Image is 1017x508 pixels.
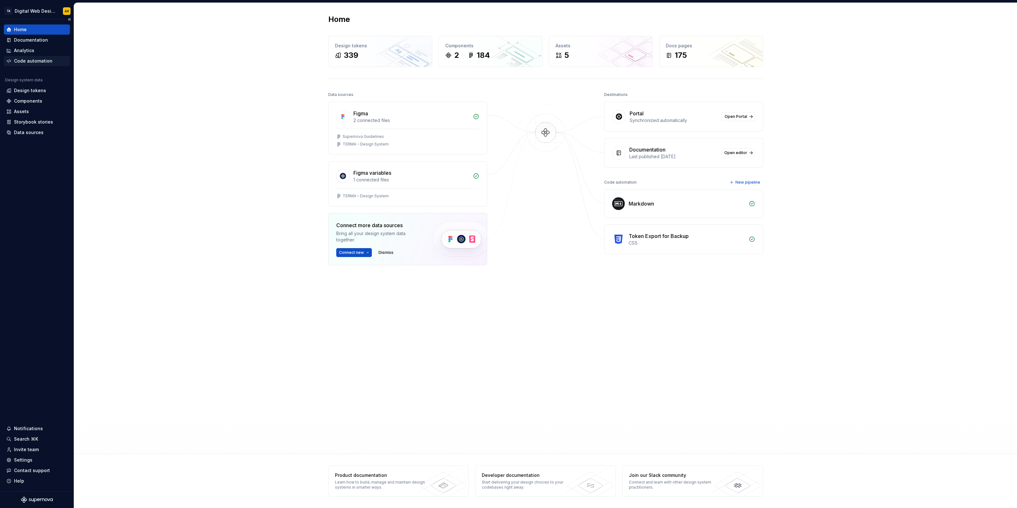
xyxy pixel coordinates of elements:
a: Open editor [721,148,755,157]
div: Documentation [14,37,48,43]
a: Assets5 [549,36,653,67]
a: Storybook stories [4,117,70,127]
a: Join our Slack communityConnect and learn with other design system practitioners. [622,465,763,497]
div: Help [14,478,24,484]
a: Assets [4,106,70,117]
span: Dismiss [379,250,393,255]
a: Developer documentationStart delivering your design choices to your codebases right away. [475,465,616,497]
a: Figma2 connected filesSupernova GuidelinesTERMA – Design System [328,102,487,155]
div: Connect more data sources [336,221,422,229]
button: New pipeline [727,178,763,187]
div: CSS [629,240,745,246]
div: 184 [477,50,490,60]
div: Notifications [14,425,43,432]
div: TA [4,7,12,15]
div: Code automation [604,178,637,187]
div: Markdown [629,200,654,207]
div: Token Export for Backup [629,232,689,240]
div: TERMA – Design System [343,193,389,199]
span: New pipeline [735,180,760,185]
div: Learn how to build, manage and maintain design systems in smarter ways. [335,480,427,490]
div: Data sources [14,129,44,136]
a: Analytics [4,45,70,56]
a: Components [4,96,70,106]
a: Settings [4,455,70,465]
div: Data sources [328,90,353,99]
button: Connect new [336,248,372,257]
div: Start delivering your design choices to your codebases right away. [482,480,574,490]
div: 175 [675,50,687,60]
a: Code automation [4,56,70,66]
div: Developer documentation [482,472,574,478]
div: Search ⌘K [14,436,38,442]
div: Connect and learn with other design system practitioners. [629,480,721,490]
div: 1 connected files [353,177,469,183]
div: Analytics [14,47,34,54]
div: Destinations [604,90,628,99]
a: Invite team [4,444,70,455]
div: Design tokens [14,87,46,94]
a: Design tokens339 [328,36,432,67]
div: TERMA – Design System [343,142,389,147]
div: Design system data [5,78,43,83]
a: Product documentationLearn how to build, manage and maintain design systems in smarter ways. [328,465,469,497]
a: Components2184 [439,36,543,67]
div: Portal [630,110,644,117]
a: Design tokens [4,85,70,96]
div: Design tokens [335,43,426,49]
svg: Supernova Logo [21,497,53,503]
div: 2 [454,50,459,60]
div: 5 [564,50,569,60]
button: Help [4,476,70,486]
a: Open Portal [722,112,755,121]
div: AK [65,9,69,14]
div: Figma variables [353,169,391,177]
div: Home [14,26,27,33]
div: 2 connected files [353,117,469,124]
div: Supernova Guidelines [343,134,384,139]
a: Home [4,24,70,35]
div: Storybook stories [14,119,53,125]
a: Data sources [4,127,70,138]
h2: Home [328,14,350,24]
div: Assets [556,43,646,49]
div: Join our Slack community [629,472,721,478]
div: Bring all your design system data together. [336,230,422,243]
button: Notifications [4,423,70,434]
div: Code automation [14,58,52,64]
button: Collapse sidebar [65,15,74,24]
div: Synchronized automatically [630,117,718,124]
div: Docs pages [666,43,756,49]
span: Open Portal [725,114,747,119]
div: Components [445,43,536,49]
button: TADigital Web DesignAK [1,4,72,18]
div: Settings [14,457,32,463]
div: 339 [344,50,358,60]
button: Contact support [4,465,70,476]
button: Dismiss [376,248,396,257]
div: Assets [14,108,29,115]
div: Product documentation [335,472,427,478]
div: Contact support [14,467,50,474]
div: Components [14,98,42,104]
button: Search ⌘K [4,434,70,444]
div: Digital Web Design [15,8,55,14]
div: Figma [353,110,368,117]
span: Connect new [339,250,364,255]
a: Documentation [4,35,70,45]
div: Last published [DATE] [629,153,718,160]
div: Documentation [629,146,665,153]
span: Open editor [724,150,747,155]
div: Invite team [14,446,39,453]
a: Docs pages175 [659,36,763,67]
a: Figma variables1 connected filesTERMA – Design System [328,161,487,207]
